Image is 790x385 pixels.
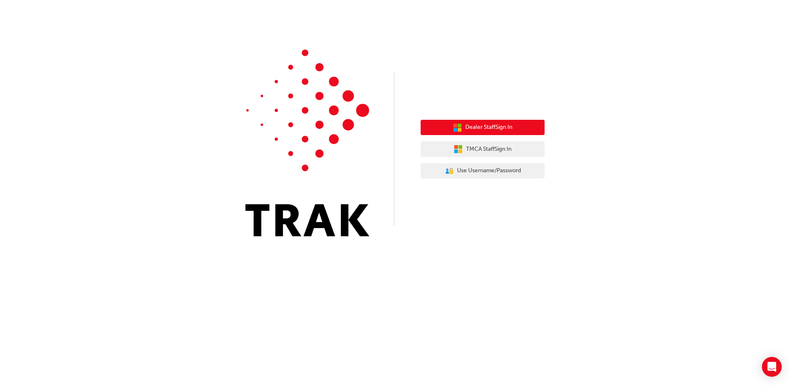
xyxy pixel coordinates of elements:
[421,141,545,157] button: TMCA StaffSign In
[245,50,369,236] img: Trak
[465,123,512,132] span: Dealer Staff Sign In
[421,163,545,179] button: Use Username/Password
[421,120,545,135] button: Dealer StaffSign In
[762,357,782,377] div: Open Intercom Messenger
[466,145,512,154] span: TMCA Staff Sign In
[457,166,521,176] span: Use Username/Password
